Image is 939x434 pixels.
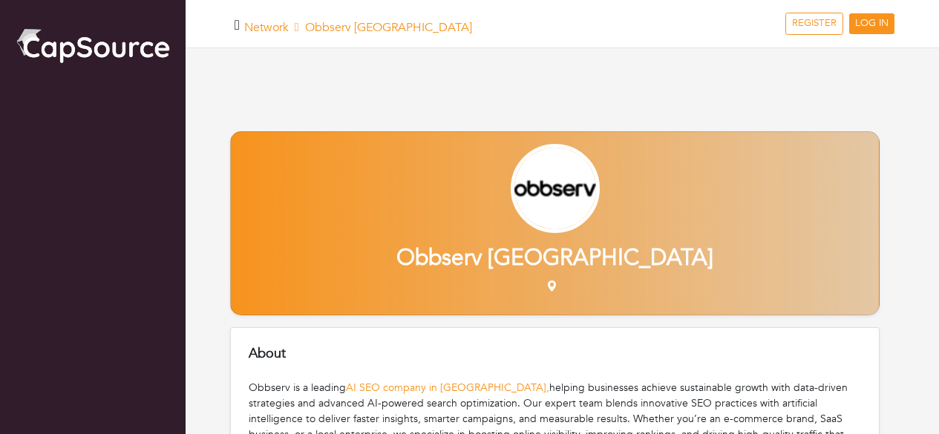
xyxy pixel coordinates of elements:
h5: About [249,346,861,362]
img: obbserv%20(3)%20(1)%20(1)%20(2).png [511,144,600,233]
a: Network [244,19,289,36]
a: LOG IN [849,13,894,34]
a: REGISTER [785,13,843,35]
h2: Obbserv [GEOGRAPHIC_DATA] [231,245,879,272]
a: AI SEO company in [GEOGRAPHIC_DATA], [346,381,549,395]
h5: Obbserv [GEOGRAPHIC_DATA] [244,21,472,35]
img: cap_logo.png [15,26,171,65]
